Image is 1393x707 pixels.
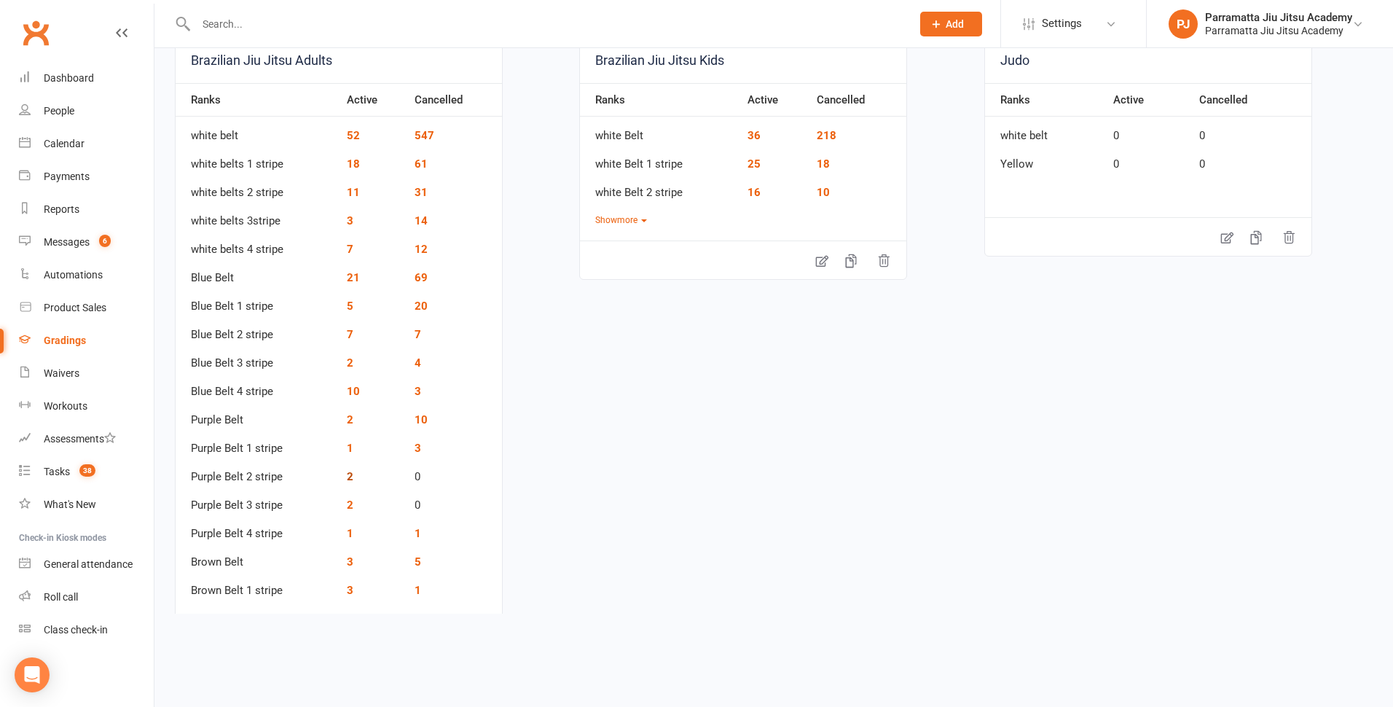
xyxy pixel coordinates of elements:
a: 4 [415,356,421,370]
a: 7 [415,328,421,341]
a: People [19,95,154,128]
div: Class check-in [44,624,108,636]
td: 0 [407,458,502,486]
a: Class kiosk mode [19,614,154,647]
a: 25 [747,157,761,171]
span: 6 [99,235,111,247]
input: Search... [192,14,901,34]
div: Gradings [44,335,86,346]
a: 1 [415,527,421,540]
td: Blue Belt 2 stripe [176,316,340,344]
a: 2 [347,413,353,426]
a: 10 [817,186,830,199]
th: Ranks [176,83,340,117]
a: Product Sales [19,292,154,324]
div: Parramatta Jiu Jitsu Academy [1205,11,1352,24]
span: 38 [79,464,95,477]
div: Workouts [44,400,87,412]
a: Calendar [19,128,154,160]
a: 1 [415,584,421,597]
a: Reports [19,193,154,226]
a: Tasks 38 [19,456,154,488]
a: Gradings [19,324,154,357]
a: Payments [19,160,154,193]
a: 18 [817,157,830,171]
div: Automations [44,269,103,281]
a: 3 [415,385,421,398]
a: 5 [347,300,353,313]
td: Blue Belt [176,259,340,287]
div: Messages [44,236,90,248]
th: Ranks [985,83,1106,117]
button: Add [920,12,982,36]
div: Parramatta Jiu Jitsu Academy [1205,24,1352,37]
td: Purple Belt 2 stripe [176,458,340,486]
td: white belts 1 stripe [176,145,340,173]
div: PJ [1169,9,1198,39]
a: 7 [347,243,353,256]
td: white Belt 1 stripe [580,145,739,173]
div: Product Sales [44,302,106,313]
th: Cancelled [1192,83,1311,117]
td: Brown Belt 1 stripe [176,571,340,600]
a: 5 [415,555,421,569]
th: Ranks [580,83,739,117]
a: 1 [347,612,353,625]
div: People [44,105,74,117]
td: 0 [1106,117,1192,145]
td: Purple Belt 4 stripe [176,515,340,543]
a: 2 [347,470,353,483]
div: Tasks [44,466,70,477]
td: Blue Belt 3 stripe [176,344,340,372]
a: Messages 6 [19,226,154,259]
td: white Belt 2 stripe [580,173,739,202]
a: Dashboard [19,62,154,95]
a: 36 [747,129,761,142]
a: Waivers [19,357,154,390]
div: Assessments [44,433,116,445]
a: 12 [415,243,428,256]
a: Judo [985,39,1311,83]
a: Roll call [19,581,154,614]
td: Blue Belt 1 stripe [176,287,340,316]
div: Payments [44,171,90,182]
th: Active [340,83,408,117]
a: 10 [347,385,360,398]
a: 10 [415,413,428,426]
td: white belt [176,117,340,145]
div: Open Intercom Messenger [15,657,50,692]
td: 0 [1192,117,1311,145]
a: 1 [347,527,353,540]
a: Brazilian Jiu Jitsu Adults [176,39,502,83]
td: Yellow [985,145,1106,173]
a: Workouts [19,390,154,423]
a: Automations [19,259,154,292]
div: Reports [44,203,79,215]
span: Add [946,18,964,30]
td: Purple Belt [176,401,340,429]
a: 218 [817,129,836,142]
td: white belts 2 stripe [176,173,340,202]
td: 0 [1106,145,1192,173]
div: Dashboard [44,72,94,84]
th: Active [1106,83,1192,117]
a: 31 [415,186,428,199]
th: Cancelled [809,83,906,117]
td: 0 [407,486,502,515]
a: Assessments [19,423,154,456]
th: Active [740,83,810,117]
td: white belts 4 stripe [176,230,340,259]
a: 3 [347,214,353,227]
button: Showmore [595,214,647,227]
th: Cancelled [407,83,502,117]
td: Blue Belt 4 stripe [176,372,340,401]
td: white Belt [580,117,739,145]
div: What's New [44,499,96,510]
td: 0 [407,600,502,628]
a: 18 [347,157,360,171]
span: Settings [1042,7,1082,40]
a: Brazilian Jiu Jitsu Kids [580,39,906,83]
a: 3 [415,442,421,455]
td: 0 [1192,145,1311,173]
a: 16 [747,186,761,199]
